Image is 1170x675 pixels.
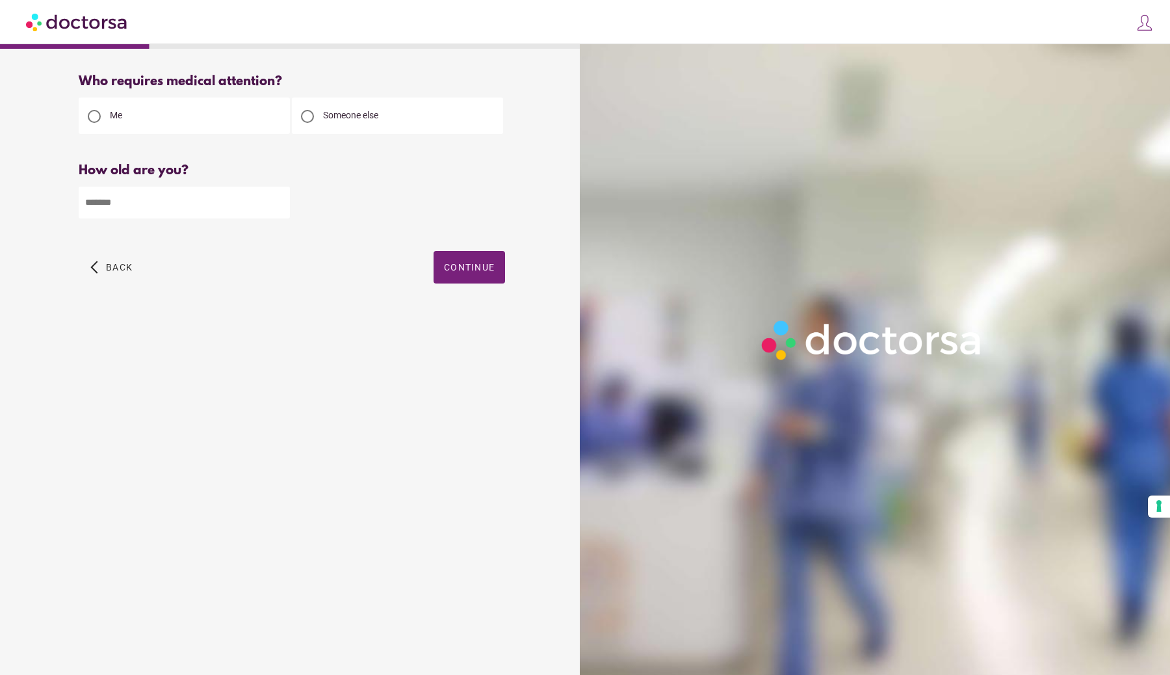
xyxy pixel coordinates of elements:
[1136,14,1154,32] img: icons8-customer-100.png
[79,74,505,89] div: Who requires medical attention?
[444,262,495,272] span: Continue
[26,7,129,36] img: Doctorsa.com
[106,262,133,272] span: Back
[85,251,138,284] button: arrow_back_ios Back
[434,251,505,284] button: Continue
[1148,496,1170,518] button: Your consent preferences for tracking technologies
[110,110,122,120] span: Me
[755,314,989,366] img: Logo-Doctorsa-trans-White-partial-flat.png
[79,163,505,178] div: How old are you?
[323,110,378,120] span: Someone else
